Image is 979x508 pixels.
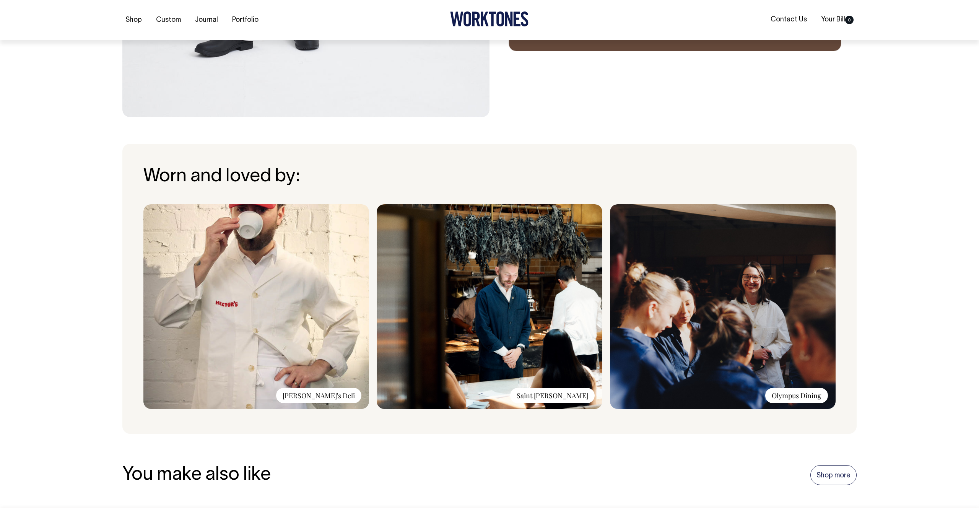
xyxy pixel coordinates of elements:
img: Hectors-Deli-2.jpg [143,204,369,409]
a: Your Bill0 [818,13,857,26]
img: Saint_Peter_-_Worn_Loved_By.png [377,204,602,409]
h3: You make also like [122,465,271,485]
a: Custom [153,14,184,26]
div: Olympus Dining [765,388,828,403]
a: Shop more [810,465,857,485]
h3: Worn and loved by: [143,167,836,187]
a: Contact Us [768,13,810,26]
div: Saint [PERSON_NAME] [510,388,595,403]
span: 0 [845,16,854,24]
div: [PERSON_NAME]'s Deli [276,388,361,403]
a: Journal [192,14,221,26]
img: Olympus_-_Worn__Loved_By.png [610,204,836,409]
a: Shop [122,14,145,26]
a: Portfolio [229,14,262,26]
